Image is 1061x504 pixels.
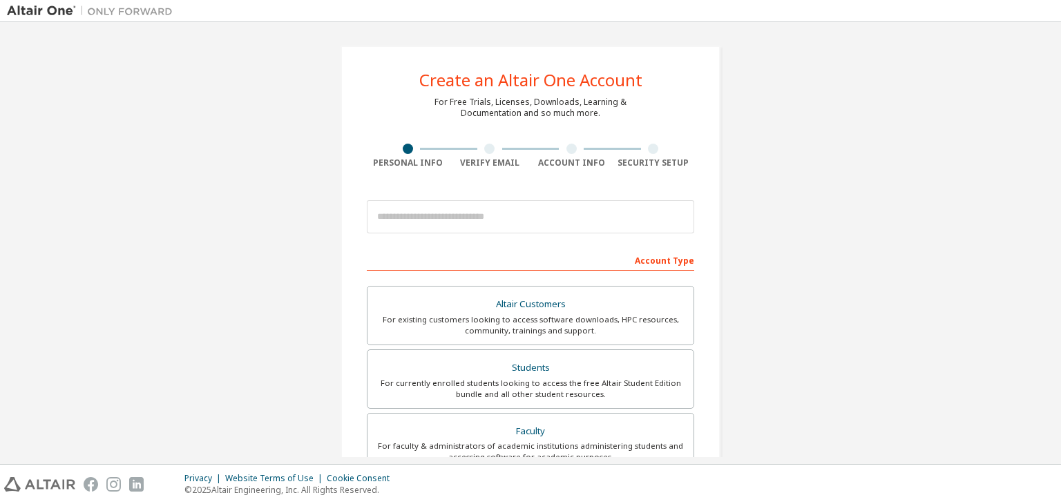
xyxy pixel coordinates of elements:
div: Verify Email [449,157,531,168]
div: Account Type [367,249,694,271]
div: Students [376,358,685,378]
img: instagram.svg [106,477,121,492]
div: Cookie Consent [327,473,398,484]
img: Altair One [7,4,180,18]
div: Account Info [530,157,613,168]
img: facebook.svg [84,477,98,492]
div: Personal Info [367,157,449,168]
img: altair_logo.svg [4,477,75,492]
div: For existing customers looking to access software downloads, HPC resources, community, trainings ... [376,314,685,336]
img: linkedin.svg [129,477,144,492]
div: Website Terms of Use [225,473,327,484]
p: © 2025 Altair Engineering, Inc. All Rights Reserved. [184,484,398,496]
div: Altair Customers [376,295,685,314]
div: For Free Trials, Licenses, Downloads, Learning & Documentation and so much more. [434,97,627,119]
div: Create an Altair One Account [419,72,642,88]
div: Faculty [376,422,685,441]
div: Privacy [184,473,225,484]
div: Security Setup [613,157,695,168]
div: For faculty & administrators of academic institutions administering students and accessing softwa... [376,440,685,463]
div: For currently enrolled students looking to access the free Altair Student Edition bundle and all ... [376,378,685,400]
